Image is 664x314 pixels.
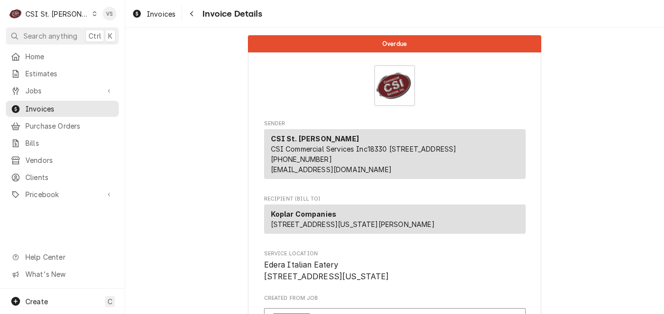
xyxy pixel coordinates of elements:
span: Create [25,297,48,306]
span: Sender [264,120,526,128]
button: Search anythingCtrlK [6,27,119,45]
span: Invoices [25,104,114,114]
span: [STREET_ADDRESS][US_STATE][PERSON_NAME] [271,220,435,228]
div: Sender [264,129,526,183]
span: Home [25,51,114,62]
div: Invoice Recipient [264,195,526,238]
div: Status [248,35,541,52]
a: Purchase Orders [6,118,119,134]
span: Clients [25,172,114,182]
a: Home [6,48,119,65]
span: Ctrl [89,31,101,41]
span: Jobs [25,86,99,96]
a: Go to Pricebook [6,186,119,202]
div: Recipient (Bill To) [264,204,526,238]
a: [EMAIL_ADDRESS][DOMAIN_NAME] [271,165,392,174]
a: Estimates [6,66,119,82]
div: Sender [264,129,526,179]
div: C [9,7,22,21]
span: Pricebook [25,189,99,200]
span: Invoices [147,9,176,19]
span: What's New [25,269,113,279]
span: CSI Commercial Services Inc18330 [STREET_ADDRESS] [271,145,457,153]
div: VS [103,7,116,21]
span: Help Center [25,252,113,262]
a: Invoices [128,6,179,22]
a: Go to Help Center [6,249,119,265]
span: Vendors [25,155,114,165]
span: Bills [25,138,114,148]
span: Search anything [23,31,77,41]
span: Service Location [264,250,526,258]
div: CSI St. Louis's Avatar [9,7,22,21]
span: Purchase Orders [25,121,114,131]
span: Overdue [382,41,407,47]
strong: Koplar Companies [271,210,337,218]
span: Estimates [25,68,114,79]
img: Logo [374,65,415,106]
span: K [108,31,112,41]
div: Service Location [264,250,526,283]
div: Invoice Sender [264,120,526,183]
a: [PHONE_NUMBER] [271,155,332,163]
strong: CSI St. [PERSON_NAME] [271,135,359,143]
a: Vendors [6,152,119,168]
a: Go to Jobs [6,83,119,99]
a: Clients [6,169,119,185]
a: Invoices [6,101,119,117]
span: Created From Job [264,294,526,302]
span: Recipient (Bill To) [264,195,526,203]
span: Service Location [264,259,526,282]
span: C [108,296,112,307]
div: CSI St. [PERSON_NAME] [25,9,89,19]
a: Go to What's New [6,266,119,282]
a: Bills [6,135,119,151]
div: Vicky Stuesse's Avatar [103,7,116,21]
span: Invoice Details [199,7,262,21]
button: Navigate back [184,6,199,22]
div: Recipient (Bill To) [264,204,526,234]
span: Edera Italian Eatery [STREET_ADDRESS][US_STATE] [264,260,389,281]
